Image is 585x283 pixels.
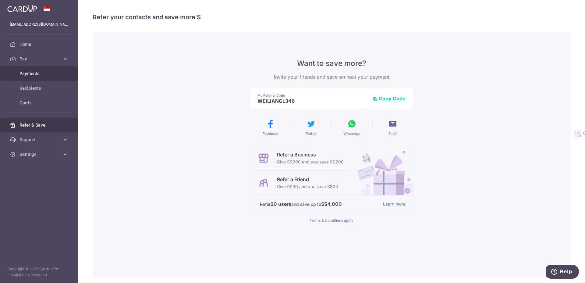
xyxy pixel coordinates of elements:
p: My Referral Code [257,93,368,98]
p: WEILIANGL346 [257,98,368,104]
p: Want to save more? [250,59,413,68]
h4: Refer your contacts and save more $ [93,12,570,22]
a: Learn more [383,200,406,208]
p: Invite your friends and save on next your payment [250,73,413,81]
strong: 20 users [271,200,291,208]
span: Help [14,4,26,10]
p: Refer and save up to [260,200,378,208]
span: Refer & Save [19,122,60,128]
strong: S$4,000 [321,200,342,208]
span: Pay [19,56,60,62]
button: WhatsApp [334,119,370,136]
span: Recipients [19,85,60,91]
span: Twitter [306,131,317,136]
span: Payments [19,70,60,77]
p: Give S$30 and you save S$30 [277,183,338,190]
span: Support [19,137,60,143]
span: WhatsApp [343,131,360,136]
p: Refer a Friend [277,176,338,183]
img: CardUp [7,5,37,12]
a: Terms & Conditions apply [310,218,353,223]
iframe: Opens a widget where you can find more information [546,265,579,280]
img: Refer [351,146,413,195]
p: Refer a Business [277,151,344,158]
button: Email [375,119,411,136]
span: Cards [19,100,60,106]
span: Home [19,41,60,47]
p: [EMAIL_ADDRESS][DOMAIN_NAME] [10,21,68,27]
span: Email [388,131,397,136]
span: Settings [19,151,60,157]
span: Facebook [263,131,278,136]
button: Copy Code [373,95,406,102]
button: Twitter [293,119,329,136]
p: Give S$200 and you save S$200 [277,158,344,166]
button: Facebook [252,119,288,136]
